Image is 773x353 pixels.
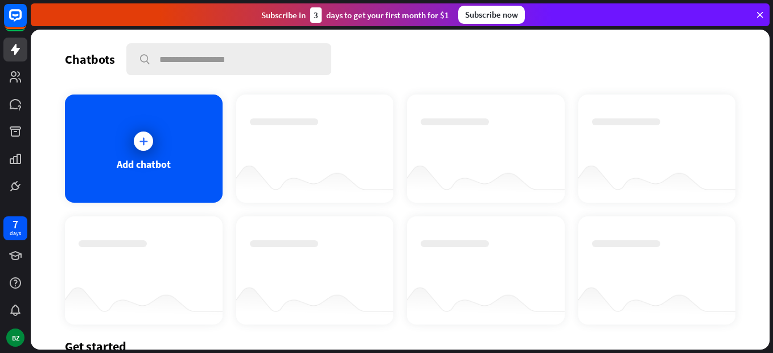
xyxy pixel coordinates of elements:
div: BZ [6,329,24,347]
div: days [10,229,21,237]
div: Add chatbot [117,158,171,171]
div: 7 [13,219,18,229]
div: Subscribe in days to get your first month for $1 [261,7,449,23]
button: Open LiveChat chat widget [9,5,43,39]
div: 3 [310,7,322,23]
div: Chatbots [65,51,115,67]
a: 7 days [3,216,27,240]
div: Subscribe now [458,6,525,24]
